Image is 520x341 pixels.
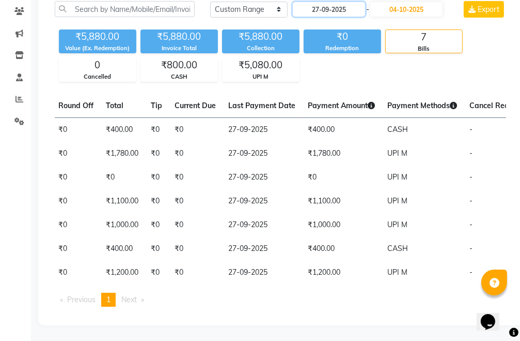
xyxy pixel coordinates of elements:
[366,4,369,15] span: -
[55,293,506,307] nav: Pagination
[387,149,407,158] span: UPI M
[100,166,145,189] td: ₹0
[386,30,462,45] div: 7
[141,72,217,81] div: CASH
[145,189,168,213] td: ₹0
[55,1,195,17] input: Search by Name/Mobile/Email/Invoice No
[387,268,407,277] span: UPI M
[100,189,145,213] td: ₹1,100.00
[168,117,222,142] td: ₹0
[223,58,299,72] div: ₹5,080.00
[106,295,111,304] span: 1
[370,2,443,17] input: End Date
[302,142,381,166] td: ₹1,780.00
[223,72,299,81] div: UPI M
[387,244,408,253] span: CASH
[145,213,168,237] td: ₹0
[168,261,222,285] td: ₹0
[469,125,472,134] span: -
[100,117,145,142] td: ₹400.00
[52,237,100,261] td: ₹0
[302,237,381,261] td: ₹400.00
[140,29,218,44] div: ₹5,880.00
[386,45,462,53] div: Bills
[387,196,407,205] span: UPI M
[304,29,381,44] div: ₹0
[387,172,407,182] span: UPI M
[302,213,381,237] td: ₹1,000.00
[106,101,123,110] span: Total
[293,2,365,17] input: Start Date
[302,261,381,285] td: ₹1,200.00
[308,101,375,110] span: Payment Amount
[222,166,302,189] td: 27-09-2025
[222,213,302,237] td: 27-09-2025
[478,5,499,14] span: Export
[469,149,472,158] span: -
[59,29,136,44] div: ₹5,880.00
[100,237,145,261] td: ₹400.00
[302,189,381,213] td: ₹1,100.00
[100,261,145,285] td: ₹1,200.00
[464,1,504,18] button: Export
[145,117,168,142] td: ₹0
[100,142,145,166] td: ₹1,780.00
[302,117,381,142] td: ₹400.00
[168,189,222,213] td: ₹0
[52,117,100,142] td: ₹0
[168,166,222,189] td: ₹0
[100,213,145,237] td: ₹1,000.00
[52,142,100,166] td: ₹0
[222,142,302,166] td: 27-09-2025
[387,220,407,229] span: UPI M
[52,166,100,189] td: ₹0
[168,142,222,166] td: ₹0
[469,196,472,205] span: -
[58,101,93,110] span: Round Off
[222,44,300,53] div: Collection
[140,44,218,53] div: Invoice Total
[222,117,302,142] td: 27-09-2025
[141,58,217,72] div: ₹800.00
[168,237,222,261] td: ₹0
[222,29,300,44] div: ₹5,880.00
[168,213,222,237] td: ₹0
[52,261,100,285] td: ₹0
[52,189,100,213] td: ₹0
[59,72,136,81] div: Cancelled
[477,300,510,331] iframe: chat widget
[469,244,472,253] span: -
[387,101,457,110] span: Payment Methods
[302,166,381,189] td: ₹0
[121,295,137,304] span: Next
[145,261,168,285] td: ₹0
[145,166,168,189] td: ₹0
[52,213,100,237] td: ₹0
[59,44,136,53] div: Value (Ex. Redemption)
[222,237,302,261] td: 27-09-2025
[67,295,96,304] span: Previous
[151,101,162,110] span: Tip
[469,220,472,229] span: -
[469,268,472,277] span: -
[175,101,216,110] span: Current Due
[387,125,408,134] span: CASH
[222,261,302,285] td: 27-09-2025
[145,142,168,166] td: ₹0
[228,101,295,110] span: Last Payment Date
[59,58,136,72] div: 0
[304,44,381,53] div: Redemption
[145,237,168,261] td: ₹0
[222,189,302,213] td: 27-09-2025
[469,172,472,182] span: -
